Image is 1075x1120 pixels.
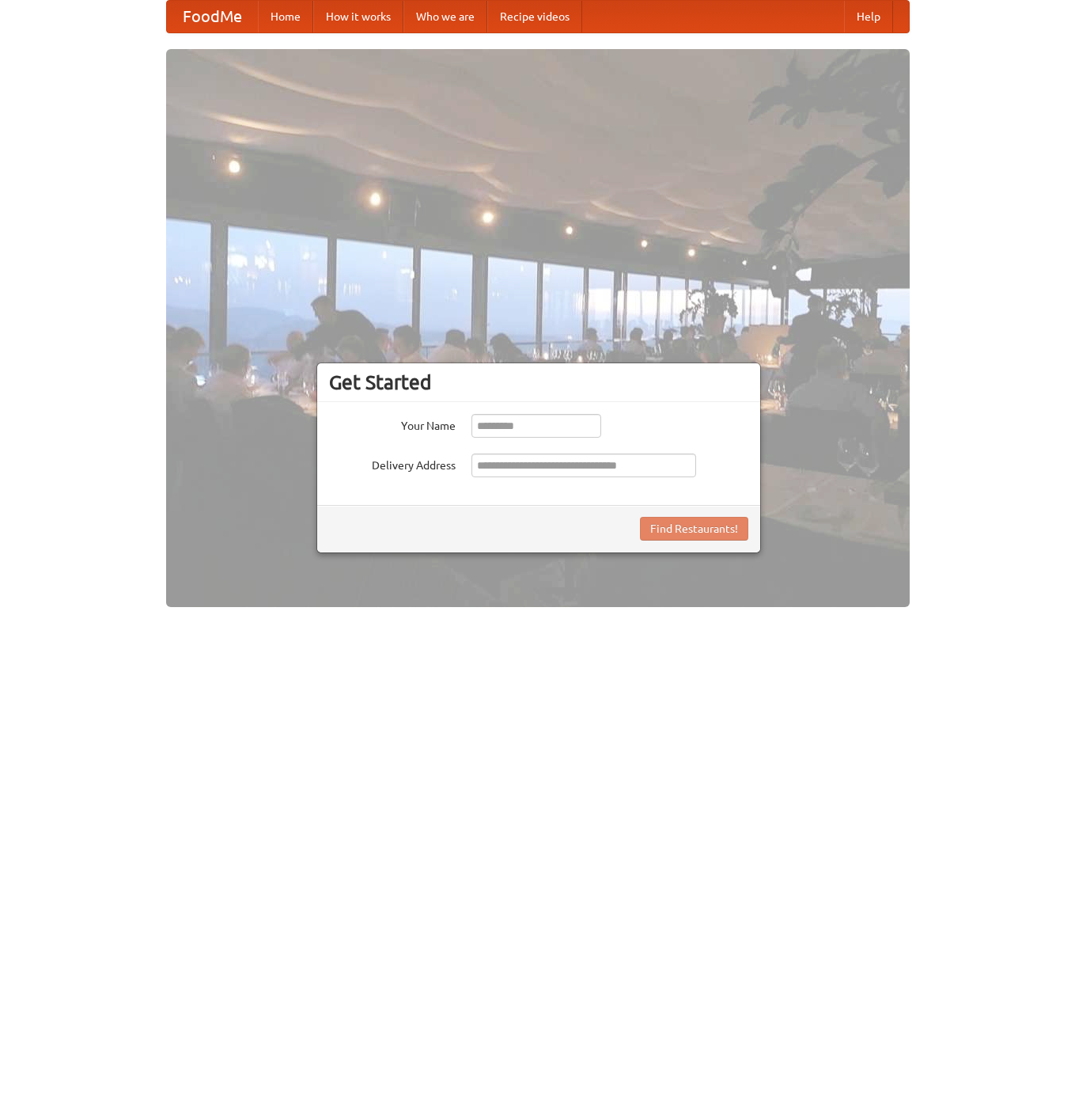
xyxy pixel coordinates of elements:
[313,1,403,32] a: How it works
[329,370,748,394] h3: Get Started
[844,1,893,32] a: Help
[640,517,748,541] button: Find Restaurants!
[167,1,258,32] a: FoodMe
[329,454,456,473] label: Delivery Address
[258,1,313,32] a: Home
[487,1,582,32] a: Recipe videos
[329,414,456,434] label: Your Name
[403,1,487,32] a: Who we are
